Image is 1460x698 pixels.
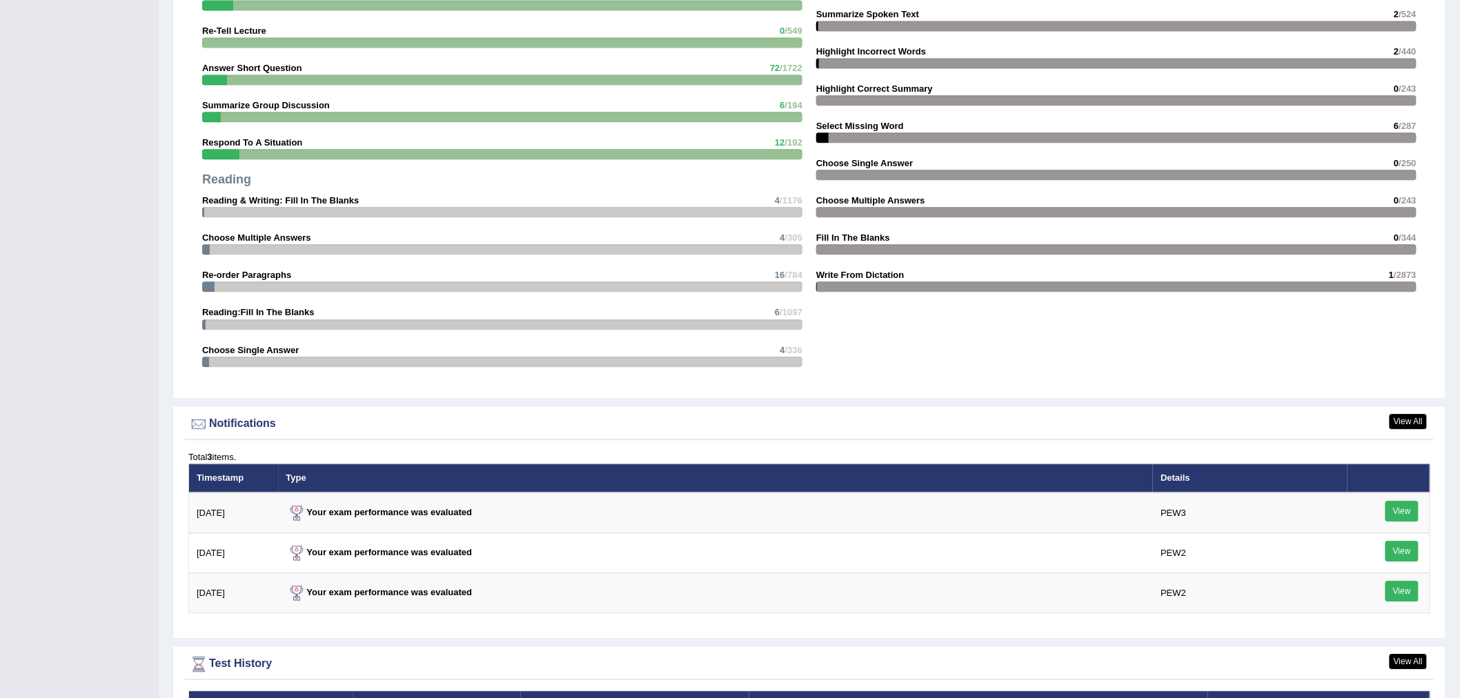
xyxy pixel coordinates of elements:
span: /784 [785,270,802,280]
strong: Your exam performance was evaluated [286,507,473,517]
span: /344 [1399,232,1417,243]
strong: Select Missing Word [816,121,904,131]
strong: Choose Multiple Answers [816,195,925,206]
span: /192 [785,137,802,148]
span: 0 [1394,195,1399,206]
strong: Choose Single Answer [816,158,913,168]
span: /1097 [780,307,802,317]
span: /243 [1399,83,1417,94]
td: PEW3 [1153,492,1347,533]
span: /549 [785,26,802,36]
span: /287 [1399,121,1417,131]
strong: Reading & Writing: Fill In The Blanks [202,195,359,206]
a: View All [1390,654,1427,669]
span: 4 [780,232,785,243]
th: Timestamp [189,463,279,492]
strong: Re-Tell Lecture [202,26,266,36]
span: /305 [785,232,802,243]
strong: Write From Dictation [816,270,905,280]
strong: Your exam performance was evaluated [286,587,473,597]
strong: Highlight Correct Summary [816,83,933,94]
strong: Reading:Fill In The Blanks [202,307,315,317]
td: PEW2 [1153,533,1347,573]
span: 72 [770,63,780,73]
div: Total items. [188,450,1430,463]
strong: Summarize Group Discussion [202,100,330,110]
span: 1 [1389,270,1394,280]
div: Notifications [188,414,1430,435]
th: Details [1153,463,1347,492]
span: 6 [1394,121,1399,131]
th: Type [279,463,1154,492]
strong: Choose Multiple Answers [202,232,311,243]
span: /2873 [1394,270,1417,280]
strong: Answer Short Question [202,63,302,73]
strong: Respond To A Situation [202,137,302,148]
span: /250 [1399,158,1417,168]
span: /194 [785,100,802,110]
span: 4 [775,195,780,206]
a: View [1385,501,1419,521]
a: View [1385,581,1419,601]
span: 16 [775,270,785,280]
span: 0 [1394,83,1399,94]
strong: Summarize Spoken Text [816,9,919,19]
strong: Choose Single Answer [202,345,299,355]
span: 12 [775,137,785,148]
span: 4 [780,345,785,355]
strong: Re-order Paragraphs [202,270,291,280]
span: 0 [1394,158,1399,168]
span: 0 [780,26,785,36]
td: PEW2 [1153,573,1347,613]
a: View [1385,541,1419,561]
span: /243 [1399,195,1417,206]
span: 6 [775,307,780,317]
span: 6 [780,100,785,110]
a: View All [1390,414,1427,429]
strong: Fill In The Blanks [816,232,890,243]
div: Test History [188,654,1430,675]
strong: Reading [202,172,251,186]
span: /1176 [780,195,802,206]
span: 0 [1394,232,1399,243]
span: 2 [1394,46,1399,57]
td: [DATE] [189,573,279,613]
strong: Your exam performance was evaluated [286,547,473,557]
strong: Highlight Incorrect Words [816,46,926,57]
span: /1722 [780,63,802,73]
td: [DATE] [189,492,279,533]
span: 2 [1394,9,1399,19]
span: /336 [785,345,802,355]
b: 3 [207,452,212,462]
span: /524 [1399,9,1417,19]
td: [DATE] [189,533,279,573]
span: /440 [1399,46,1417,57]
